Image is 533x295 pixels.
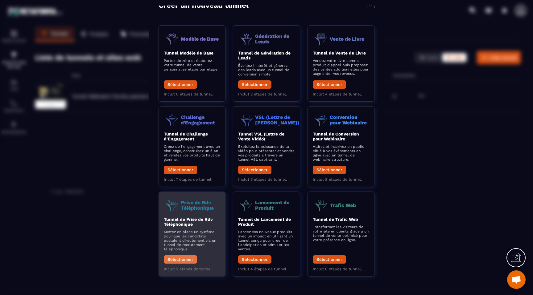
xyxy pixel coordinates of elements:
[238,197,255,214] img: funnel-objective-icon
[313,80,346,89] button: Sélectionner
[181,115,220,125] p: Challenge d'Engagement
[238,30,255,47] img: funnel-objective-icon
[313,255,346,264] button: Sélectionner
[164,80,197,89] button: Sélectionner
[313,225,369,242] p: Transformez les visiteurs de votre site en clients grâce à un tunnel de vente optimisé pour votre...
[238,80,271,89] button: Sélectionner
[313,51,366,55] b: Tunnel de Vente de Livre
[255,34,295,44] p: Génération de Leads
[238,63,295,76] p: Éveillez l'intérêt et générez des leads avec un tunnel de conversion simple.
[313,217,358,222] b: Tunnel de Trafic Web
[255,200,295,211] p: Lancement de Produit
[164,255,197,264] button: Sélectionner
[164,131,208,141] b: Tunnel de Challenge d'Engagement
[238,217,291,227] b: Tunnel de Lancement de Produit
[255,115,299,125] p: VSL (Lettre de [PERSON_NAME])
[238,111,255,128] img: funnel-objective-icon
[238,255,271,264] button: Sélectionner
[238,51,291,60] b: Tunnel de Génération de Leads
[313,131,359,141] b: Tunnel de Conversion pour Webinaire
[313,267,369,271] p: Inclut 0 étapes de tunnel.
[330,36,364,42] p: Vente de Livre
[238,92,295,96] p: Inclut 2 étapes de tunnel.
[164,197,181,214] img: funnel-objective-icon
[164,59,220,71] p: Partez de zéro et élaborez votre tunnel de vente personnalisé étape par étape.
[507,270,526,289] div: Ouvrir le chat
[313,166,346,174] button: Sélectionner
[181,36,219,42] p: Modèle de Base
[238,144,295,162] p: Exploitez la puissance de la vidéo pour présenter et vendre vos produits à travers un tunnel VSL ...
[313,111,330,128] img: funnel-objective-icon
[238,131,284,141] b: Tunnel VSL (Lettre de Vente Vidéo)
[164,144,220,162] p: Créez de l'engagement avec un challenge, construisez un élan et vendez vos produits haut de gamme.
[238,230,295,251] p: Lancez vos nouveaux produits avec un impact en utilisant un tunnel conçu pour créer de l'anticipa...
[164,217,213,227] b: Tunnel de Prise de Rdv Téléphonique
[313,177,369,182] p: Inclut 8 étapes de tunnel.
[313,144,369,162] p: Attirez et inscrivez un public ciblé à vos événements en ligne avec un tunnel de webinaire struct...
[313,92,369,96] p: Inclut 4 étapes de tunnel.
[238,267,295,271] p: Inclut 4 étapes de tunnel.
[238,177,295,182] p: Inclut 3 étapes de tunnel.
[313,30,330,47] img: funnel-objective-icon
[238,166,271,174] button: Sélectionner
[164,92,220,96] p: Inclut 0 étapes de tunnel.
[181,200,220,211] p: Prise de Rdv Téléphonique
[313,59,369,76] p: Vendez votre livre comme produit d'appel puis proposez des ventes additionnelles pour augmenter v...
[164,166,197,174] button: Sélectionner
[164,267,220,271] p: Inclut 2 étapes de tunnel.
[330,115,369,125] p: Conversion pour Webinaire
[164,51,213,55] b: Tunnel Modèle de Base
[330,203,356,208] p: Trafic Web
[313,197,330,214] img: funnel-objective-icon
[164,177,220,182] p: Inclut 7 étapes de tunnel.
[164,230,220,251] p: Mettez en place un système pour que les candidats postulent directement via un tunnel de recrutem...
[164,30,181,47] img: funnel-objective-icon
[164,111,181,128] img: funnel-objective-icon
